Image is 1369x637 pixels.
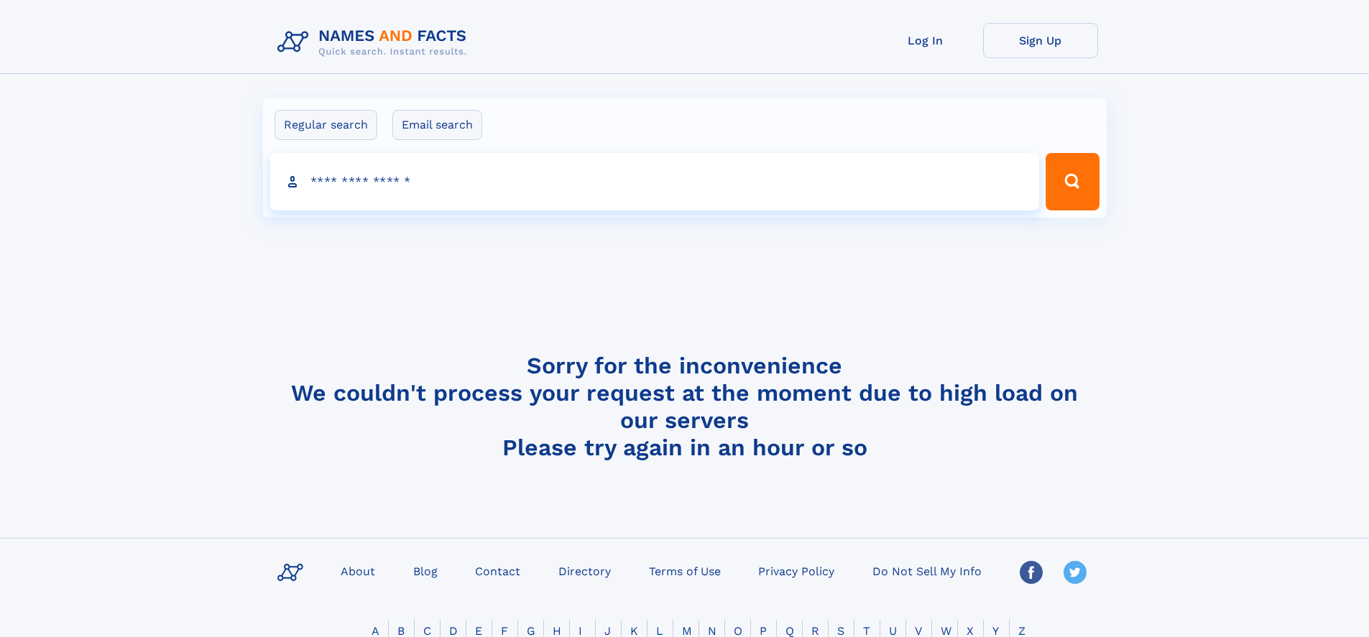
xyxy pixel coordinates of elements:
a: Sign Up [983,23,1098,58]
input: search input [270,153,1040,210]
label: Email search [392,110,482,140]
a: Contact [469,560,526,581]
img: Twitter [1064,561,1087,584]
img: Facebook [1020,561,1043,584]
label: Regular search [275,110,377,140]
h4: Sorry for the inconvenience We couldn't process your request at the moment due to high load on ou... [272,352,1098,461]
img: Logo Names and Facts [272,23,479,62]
button: Search Button [1046,153,1099,210]
a: Terms of Use [643,560,727,581]
a: About [335,560,381,581]
a: Log In [868,23,983,58]
a: Blog [407,560,443,581]
a: Privacy Policy [752,560,840,581]
a: Directory [553,560,617,581]
a: Do Not Sell My Info [867,560,987,581]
